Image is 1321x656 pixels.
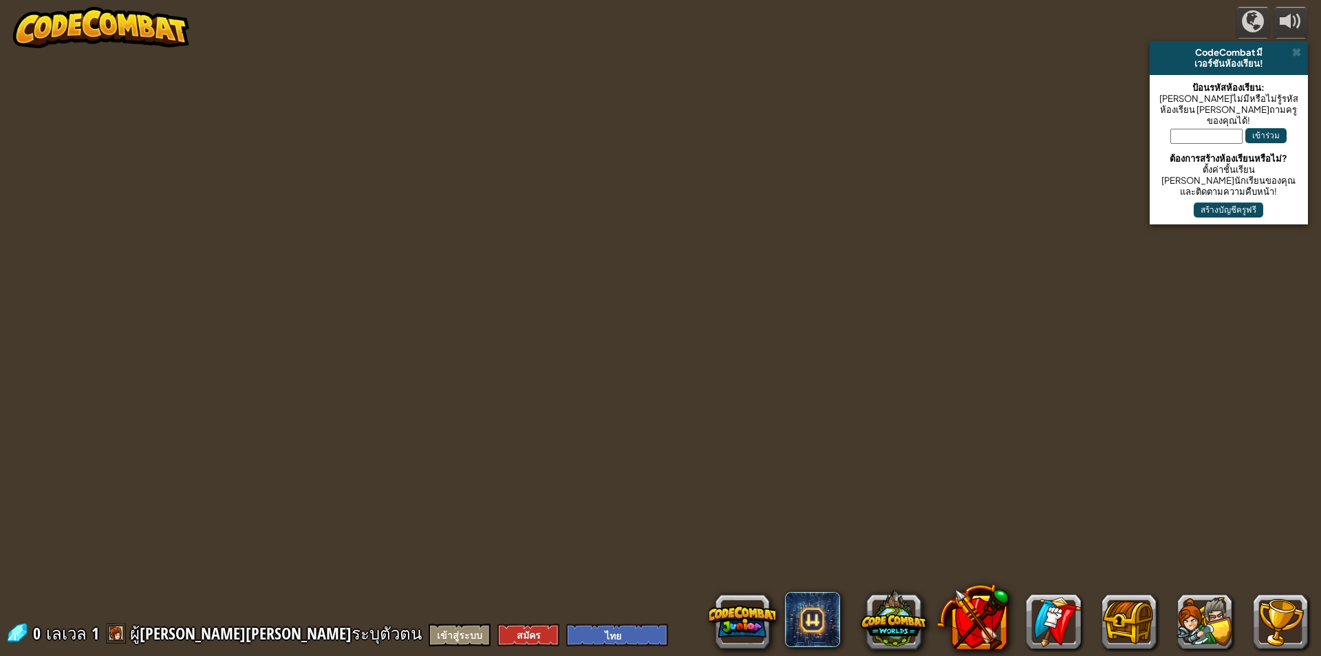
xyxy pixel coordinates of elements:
span: 1 [92,622,99,644]
button: ปรับระดับเสียง [1274,7,1308,39]
div: ต้องการสร้างห้องเรียนหรือไม่? [1157,153,1301,164]
div: ป้อนรหัสห้องเรียน: [1157,82,1301,93]
span: ผู้[PERSON_NAME][PERSON_NAME]ระบุตัวตน [130,622,422,644]
span: เลเวล [46,622,87,645]
button: สร้างบัญชีครูฟรี [1194,202,1263,218]
div: ตั้งค่าชั้นเรียน [PERSON_NAME]นักเรียนของคุณ และติดตามความคืบหน้า! [1157,164,1301,197]
button: แคมเปญ [1236,7,1270,39]
button: เข้าร่วม [1245,128,1287,143]
button: เข้าสู่ระบบ [429,624,491,646]
div: เวอร์ชันห้องเรียน! [1155,58,1302,69]
div: [PERSON_NAME]ไม่มีหรือไม่รู้รหัสห้องเรียน [PERSON_NAME]ถามครูของคุณได้! [1157,93,1301,126]
button: สมัคร [497,624,559,646]
div: CodeCombat มี [1155,47,1302,58]
img: CodeCombat - Learn how to code by playing a game [13,7,189,48]
span: 0 [33,622,45,644]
